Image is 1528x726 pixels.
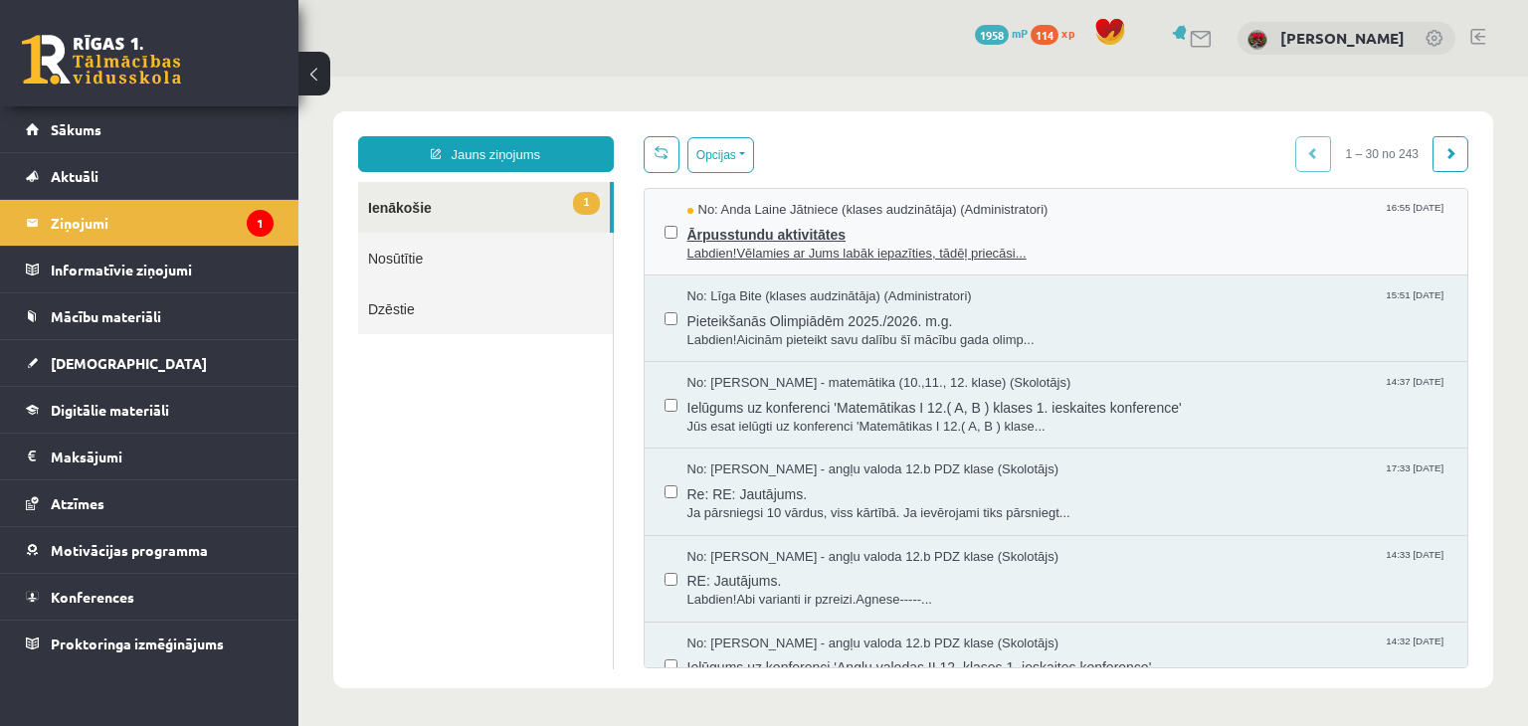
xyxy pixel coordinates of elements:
a: Atzīmes [26,480,274,526]
span: Ielūgums uz konferenci 'Angļu valodas II 12. klases 1. ieskaites konference' [389,576,1150,601]
span: 14:33 [DATE] [1083,471,1149,486]
a: Digitālie materiāli [26,387,274,433]
a: 1958 mP [975,25,1028,41]
span: Labdien!Aicinām pieteikt savu dalību šī mācību gada olimp... [389,255,1150,273]
span: Konferences [51,588,134,606]
span: Labdien!Abi varianti ir pzreizi.Agnese-----... [389,514,1150,533]
span: 16:55 [DATE] [1083,124,1149,139]
a: Sākums [26,106,274,152]
span: Proktoringa izmēģinājums [51,635,224,652]
span: Ja pārsniegsi 10 vārdus, viss kārtībā. Ja ievērojami tiks pārsniegt... [389,428,1150,447]
span: No: Anda Laine Jātniece (klases audzinātāja) (Administratori) [389,124,750,143]
span: No: [PERSON_NAME] - angļu valoda 12.b PDZ klase (Skolotājs) [389,384,761,403]
span: No: [PERSON_NAME] - angļu valoda 12.b PDZ klase (Skolotājs) [389,558,761,577]
span: Sākums [51,120,101,138]
a: No: [PERSON_NAME] - angļu valoda 12.b PDZ klase (Skolotājs) 14:32 [DATE] Ielūgums uz konferenci '... [389,558,1150,620]
a: Maksājumi [26,434,274,479]
span: mP [1012,25,1028,41]
span: Ārpusstundu aktivitātes [389,143,1150,168]
span: 14:37 [DATE] [1083,297,1149,312]
a: No: Anda Laine Jātniece (klases audzinātāja) (Administratori) 16:55 [DATE] Ārpusstundu aktivitāte... [389,124,1150,186]
span: Pieteikšanās Olimpiādēm 2025./2026. m.g. [389,230,1150,255]
a: No: [PERSON_NAME] - angļu valoda 12.b PDZ klase (Skolotājs) 14:33 [DATE] RE: Jautājums. Labdien!A... [389,471,1150,533]
span: Atzīmes [51,494,104,512]
span: Ielūgums uz konferenci 'Matemātikas I 12.( A, B ) klases 1. ieskaites konference' [389,316,1150,341]
a: Proktoringa izmēģinājums [26,621,274,666]
a: 1Ienākošie [60,105,311,156]
a: No: [PERSON_NAME] - angļu valoda 12.b PDZ klase (Skolotājs) 17:33 [DATE] Re: RE: Jautājums. Ja pā... [389,384,1150,446]
a: Dzēstie [60,207,314,258]
span: RE: Jautājums. [389,489,1150,514]
span: No: [PERSON_NAME] - matemātika (10.,11., 12. klase) (Skolotājs) [389,297,773,316]
span: [DEMOGRAPHIC_DATA] [51,354,207,372]
span: 15:51 [DATE] [1083,211,1149,226]
a: Jauns ziņojums [60,60,315,95]
img: Tīna Šneidere [1247,30,1267,50]
span: xp [1061,25,1074,41]
a: [DEMOGRAPHIC_DATA] [26,340,274,386]
a: Konferences [26,574,274,620]
a: Informatīvie ziņojumi [26,247,274,292]
button: Opcijas [389,61,456,96]
a: [PERSON_NAME] [1280,28,1405,48]
span: No: [PERSON_NAME] - angļu valoda 12.b PDZ klase (Skolotājs) [389,471,761,490]
span: Re: RE: Jautājums. [389,403,1150,428]
span: Motivācijas programma [51,541,208,559]
a: Motivācijas programma [26,527,274,573]
span: Labdien!Vēlamies ar Jums labāk iepazīties, tādēļ priecāsi... [389,168,1150,187]
legend: Maksājumi [51,434,274,479]
i: 1 [247,210,274,237]
span: 14:32 [DATE] [1083,558,1149,573]
span: 17:33 [DATE] [1083,384,1149,399]
span: No: Līga Bite (klases audzinātāja) (Administratori) [389,211,673,230]
span: Digitālie materiāli [51,401,169,419]
a: Nosūtītie [60,156,314,207]
a: No: [PERSON_NAME] - matemātika (10.,11., 12. klase) (Skolotājs) 14:37 [DATE] Ielūgums uz konferen... [389,297,1150,359]
span: 1 – 30 no 243 [1033,60,1135,95]
a: No: Līga Bite (klases audzinātāja) (Administratori) 15:51 [DATE] Pieteikšanās Olimpiādēm 2025./20... [389,211,1150,272]
a: Ziņojumi1 [26,200,274,246]
span: Mācību materiāli [51,307,161,325]
legend: Ziņojumi [51,200,274,246]
legend: Informatīvie ziņojumi [51,247,274,292]
span: Jūs esat ielūgti uz konferenci 'Matemātikas I 12.( A, B ) klase... [389,341,1150,360]
a: Rīgas 1. Tālmācības vidusskola [22,35,181,85]
a: Mācību materiāli [26,293,274,339]
span: 114 [1031,25,1058,45]
span: Aktuāli [51,167,98,185]
span: 1 [275,115,300,138]
a: 114 xp [1031,25,1084,41]
span: 1958 [975,25,1009,45]
a: Aktuāli [26,153,274,199]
